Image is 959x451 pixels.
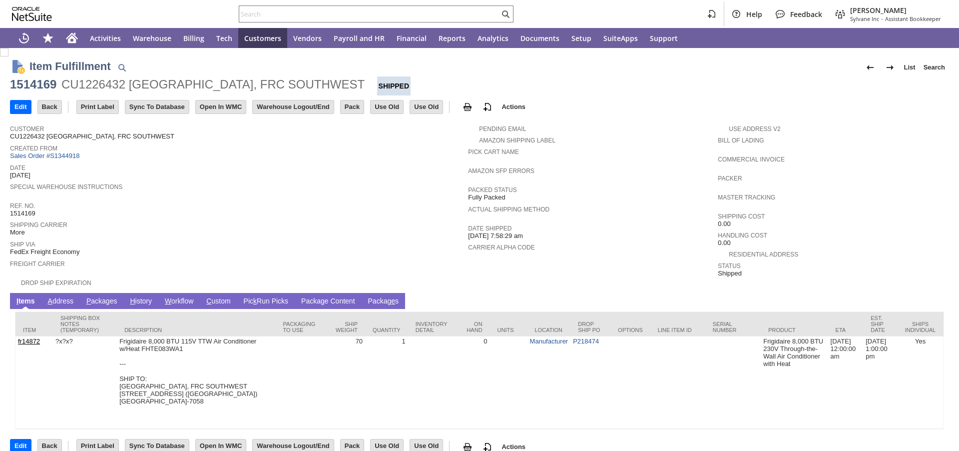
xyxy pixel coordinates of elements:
div: Units [497,327,520,333]
a: Packages [366,297,402,306]
div: CU1226432 [GEOGRAPHIC_DATA], FRC SOUTHWEST [61,76,365,92]
a: Master Tracking [718,194,775,201]
a: Vendors [287,28,328,48]
input: Search [239,8,499,20]
span: Customers [244,33,281,43]
a: Workflow [162,297,196,306]
a: Actions [497,443,529,450]
span: Support [650,33,678,43]
a: Status [718,262,741,269]
span: Financial [397,33,427,43]
a: Sales Order #S1344918 [10,152,82,159]
a: fr14872 [18,337,40,345]
a: Use Address V2 [729,125,780,132]
a: Package Content [299,297,357,306]
a: PickRun Picks [241,297,291,306]
a: Items [14,297,37,306]
span: Documents [520,33,559,43]
a: Financial [391,28,433,48]
td: [DATE] 12:00:00 am [828,336,864,429]
span: 1514169 [10,209,35,217]
svg: logo [12,7,52,21]
div: Inventory Detail [416,321,451,333]
img: add-record.svg [481,101,493,113]
svg: Shortcuts [42,32,54,44]
a: Payroll and HR [328,28,391,48]
a: Search [920,59,949,75]
div: Shipped [377,76,411,95]
a: Pick Cart Name [468,148,519,155]
a: P218474 [573,337,599,345]
span: [DATE] [10,171,30,179]
span: Help [746,9,762,19]
img: Next [884,61,896,73]
span: CU1226432 [GEOGRAPHIC_DATA], FRC SOUTHWEST [10,132,174,140]
input: Print Label [77,100,118,113]
input: Back [38,100,61,113]
a: Shipping Carrier [10,221,67,228]
span: Vendors [293,33,322,43]
div: Line Item ID [658,327,698,333]
span: Reports [439,33,466,43]
div: Drop Ship PO [578,321,603,333]
div: Ships Individual [905,321,936,333]
a: Customer [10,125,44,132]
td: Yes [897,336,944,429]
a: Reports [433,28,472,48]
div: Location [535,327,563,333]
a: Actual Shipping Method [468,206,549,213]
h1: Item Fulfillment [29,58,111,74]
a: Created From [10,145,57,152]
a: Date Shipped [468,225,511,232]
div: Options [618,327,643,333]
div: Description [124,327,268,333]
div: On Hand [465,321,482,333]
div: Shortcuts [36,28,60,48]
svg: Home [66,32,78,44]
span: C [206,297,211,305]
span: A [48,297,52,305]
a: Billing [177,28,210,48]
a: Drop Ship Expiration [21,279,91,286]
a: SuiteApps [597,28,644,48]
span: H [130,297,135,305]
span: Activities [90,33,121,43]
div: Ship Weight [334,321,358,333]
div: Shipping Box Notes (Temporary) [60,315,109,333]
img: print.svg [462,101,474,113]
svg: Recent Records [18,32,30,44]
td: 1 [365,336,408,429]
input: Edit [10,100,31,113]
a: Packer [718,175,742,182]
a: Freight Carrier [10,260,65,267]
a: List [900,59,920,75]
img: Previous [864,61,876,73]
a: Packages [84,297,120,306]
td: 0 [458,336,489,429]
span: SuiteApps [603,33,638,43]
span: Assistant Bookkeeper [885,15,941,22]
span: Feedback [790,9,822,19]
div: Product [768,327,820,333]
a: Residential Address [729,251,798,258]
span: [DATE] 7:58:29 am [468,232,523,240]
a: Amazon SFP Errors [468,167,534,174]
a: Documents [514,28,565,48]
a: Amazon Shipping Label [479,137,555,144]
a: History [127,297,154,306]
a: Custom [204,297,233,306]
td: 70 [326,336,365,429]
div: Est. Ship Date [871,315,890,333]
span: FedEx Freight Economy [10,248,79,256]
a: Recent Records [12,28,36,48]
div: Serial Number [713,321,753,333]
span: More [10,228,25,236]
a: Tech [210,28,238,48]
a: Support [644,28,684,48]
span: I [16,297,18,305]
input: Sync To Database [125,100,189,113]
span: Analytics [478,33,508,43]
a: Carrier Alpha Code [468,244,534,251]
td: Frigidaire 8,000 BTU 230V Through-the-Wall Air Conditioner with Heat [761,336,828,429]
img: Quick Find [116,61,128,73]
